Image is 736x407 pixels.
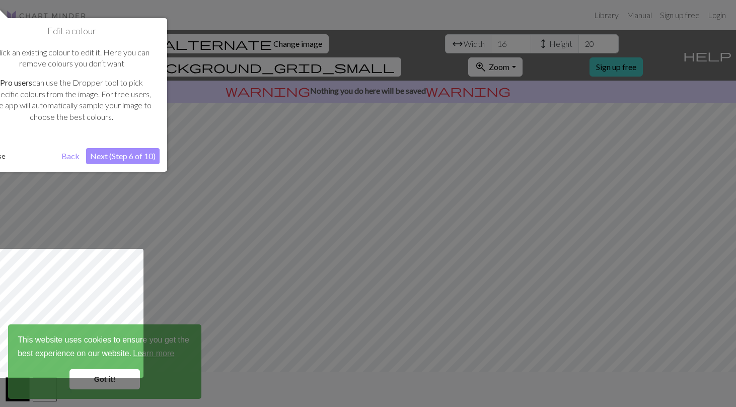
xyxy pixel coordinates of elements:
[57,148,84,164] button: Back
[86,148,160,164] button: Next (Step 6 of 10)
